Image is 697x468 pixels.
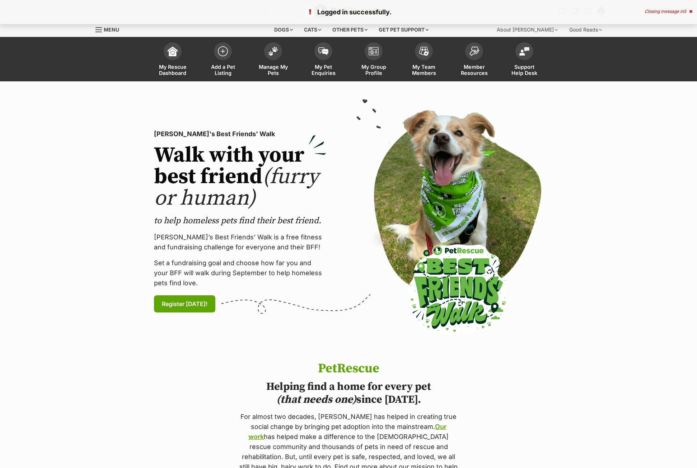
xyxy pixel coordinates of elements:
a: My Rescue Dashboard [148,39,198,81]
img: dashboard-icon-eb2f2d2d3e046f16d808141f083e7271f6b2e854fb5c12c21221c1fb7104beca.svg [168,46,178,56]
a: My Team Members [399,39,449,81]
a: Add a Pet Listing [198,39,248,81]
span: Menu [104,27,119,33]
a: My Pet Enquiries [298,39,348,81]
span: (furry or human) [154,163,319,212]
img: group-profile-icon-3fa3cf56718a62981997c0bc7e787c4b2cf8bcc04b72c1350f741eb67cf2f40e.svg [369,47,379,56]
span: Member Resources [458,64,490,76]
img: member-resources-icon-8e73f808a243e03378d46382f2149f9095a855e16c252ad45f914b54edf8863c.svg [469,46,479,56]
span: Add a Pet Listing [207,64,239,76]
div: Other pets [327,23,373,37]
span: My Group Profile [357,64,390,76]
span: Support Help Desk [508,64,541,76]
p: Set a fundraising goal and choose how far you and your BFF will walk during September to help hom... [154,258,326,288]
div: Get pet support [374,23,434,37]
h2: Walk with your best friend [154,145,326,209]
a: Manage My Pets [248,39,298,81]
div: Good Reads [564,23,607,37]
a: My Group Profile [348,39,399,81]
a: Menu [95,23,124,35]
img: team-members-icon-5396bd8760b3fe7c0b43da4ab00e1e3bb1a5d9ba89233759b79545d2d3fc5d0d.svg [419,47,429,56]
span: My Pet Enquiries [307,64,340,76]
img: pet-enquiries-icon-7e3ad2cf08bfb03b45e93fb7055b45f3efa6380592205ae92323e6603595dc1f.svg [318,47,328,55]
p: [PERSON_NAME]’s Best Friends' Walk is a free fitness and fundraising challenge for everyone and t... [154,232,326,252]
span: Register [DATE]! [162,300,207,308]
img: manage-my-pets-icon-02211641906a0b7f246fdf0571729dbe1e7629f14944591b6c1af311fb30b64b.svg [268,47,278,56]
a: Register [DATE]! [154,295,215,312]
a: Support Help Desk [499,39,549,81]
img: help-desk-icon-fdf02630f3aa405de69fd3d07c3f3aa587a6932b1a1747fa1d2bba05be0121f9.svg [519,47,529,56]
h1: PetRescue [238,362,459,376]
p: to help homeless pets find their best friend. [154,215,326,226]
i: (that needs one) [276,393,356,406]
div: About [PERSON_NAME] [492,23,563,37]
h2: Helping find a home for every pet since [DATE]. [238,380,459,406]
div: Cats [299,23,326,37]
span: Manage My Pets [257,64,289,76]
div: Dogs [269,23,298,37]
span: My Team Members [408,64,440,76]
p: [PERSON_NAME]'s Best Friends' Walk [154,129,326,139]
span: My Rescue Dashboard [156,64,189,76]
a: Member Resources [449,39,499,81]
img: add-pet-listing-icon-0afa8454b4691262ce3f59096e99ab1cd57d4a30225e0717b998d2c9b9846f56.svg [218,46,228,56]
